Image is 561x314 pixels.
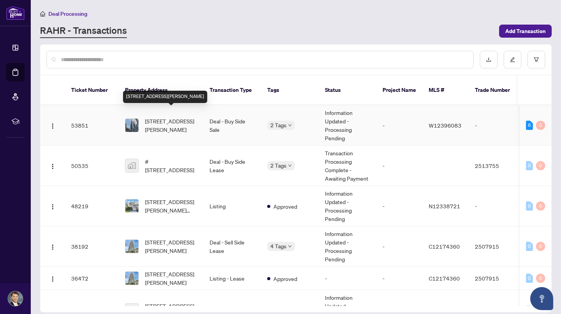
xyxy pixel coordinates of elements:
[526,121,533,130] div: 6
[203,186,261,226] td: Listing
[6,6,25,20] img: logo
[536,121,545,130] div: 0
[288,244,292,248] span: down
[125,240,138,253] img: thumbnail-img
[319,75,376,105] th: Status
[526,161,533,170] div: 0
[65,75,119,105] th: Ticket Number
[536,242,545,251] div: 0
[469,146,523,186] td: 2513755
[288,164,292,168] span: down
[319,186,376,226] td: Information Updated - Processing Pending
[376,146,423,186] td: -
[319,146,376,186] td: Transaction Processing Complete - Awaiting Payment
[429,122,461,129] span: W12396083
[469,75,523,105] th: Trade Number
[273,274,297,283] span: Approved
[50,276,56,282] img: Logo
[429,203,460,209] span: N12338721
[145,117,197,134] span: [STREET_ADDRESS][PERSON_NAME]
[48,10,87,17] span: Deal Processing
[203,75,261,105] th: Transaction Type
[273,202,297,211] span: Approved
[47,272,59,284] button: Logo
[40,24,127,38] a: RAHR - Transactions
[261,75,319,105] th: Tags
[526,201,533,211] div: 0
[50,244,56,250] img: Logo
[480,51,498,68] button: download
[536,274,545,283] div: 0
[145,198,197,214] span: [STREET_ADDRESS][PERSON_NAME][PERSON_NAME]
[47,240,59,253] button: Logo
[125,199,138,213] img: thumbnail-img
[534,57,539,62] span: filter
[423,75,469,105] th: MLS #
[526,274,533,283] div: 0
[376,186,423,226] td: -
[504,51,521,68] button: edit
[429,243,460,250] span: C12174360
[50,123,56,129] img: Logo
[376,226,423,267] td: -
[319,105,376,146] td: Information Updated - Processing Pending
[145,238,197,255] span: [STREET_ADDRESS][PERSON_NAME]
[505,25,546,37] span: Add Transaction
[536,201,545,211] div: 0
[203,226,261,267] td: Deal - Sell Side Lease
[499,25,552,38] button: Add Transaction
[270,121,286,130] span: 2 Tags
[65,146,119,186] td: 50535
[65,105,119,146] td: 53851
[376,267,423,290] td: -
[40,11,45,17] span: home
[376,105,423,146] td: -
[429,275,460,282] span: C12174360
[47,119,59,131] button: Logo
[203,267,261,290] td: Listing - Lease
[319,226,376,267] td: Information Updated - Processing Pending
[510,57,515,62] span: edit
[469,105,523,146] td: -
[536,161,545,170] div: 0
[469,186,523,226] td: -
[50,163,56,169] img: Logo
[526,242,533,251] div: 0
[125,119,138,132] img: thumbnail-img
[119,75,203,105] th: Property Address
[145,157,197,174] span: #[STREET_ADDRESS]
[270,161,286,170] span: 2 Tags
[486,57,491,62] span: download
[288,123,292,127] span: down
[65,226,119,267] td: 38192
[8,291,23,306] img: Profile Icon
[469,267,523,290] td: 2507915
[145,270,197,287] span: [STREET_ADDRESS][PERSON_NAME]
[203,146,261,186] td: Deal - Buy Side Lease
[47,200,59,212] button: Logo
[528,51,545,68] button: filter
[270,242,286,251] span: 4 Tags
[125,272,138,285] img: thumbnail-img
[376,75,423,105] th: Project Name
[123,91,207,103] div: [STREET_ADDRESS][PERSON_NAME]
[319,267,376,290] td: -
[65,186,119,226] td: 48219
[203,105,261,146] td: Deal - Buy Side Sale
[50,204,56,210] img: Logo
[47,159,59,172] button: Logo
[469,226,523,267] td: 2507915
[530,287,553,310] button: Open asap
[65,267,119,290] td: 36472
[125,159,138,172] img: thumbnail-img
